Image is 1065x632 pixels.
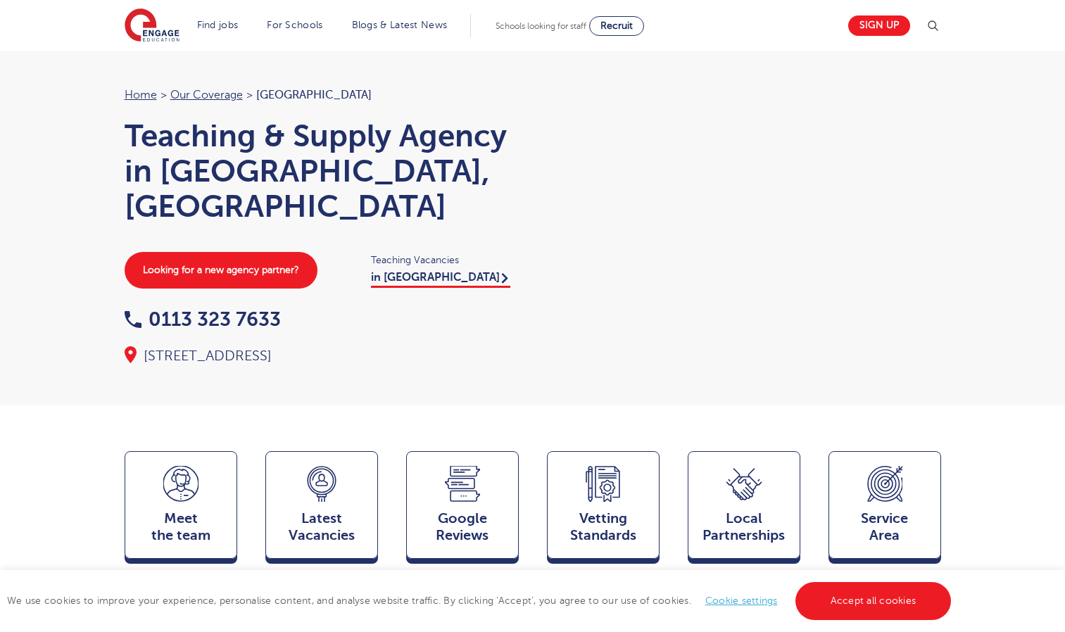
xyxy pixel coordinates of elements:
a: For Schools [267,20,322,30]
a: Accept all cookies [795,582,952,620]
span: Google Reviews [414,510,511,544]
span: We use cookies to improve your experience, personalise content, and analyse website traffic. By c... [7,595,954,606]
h1: Teaching & Supply Agency in [GEOGRAPHIC_DATA], [GEOGRAPHIC_DATA] [125,118,519,224]
a: Meetthe team [125,451,237,565]
a: Local Partnerships [688,451,800,565]
span: Vetting Standards [555,510,652,544]
a: Our coverage [170,89,243,101]
a: ServiceArea [828,451,941,565]
span: Meet the team [132,510,229,544]
span: > [246,89,253,101]
a: Home [125,89,157,101]
a: Sign up [848,15,910,36]
a: Recruit [589,16,644,36]
span: Teaching Vacancies [371,252,519,268]
a: LatestVacancies [265,451,378,565]
a: VettingStandards [547,451,660,565]
a: Find jobs [197,20,239,30]
span: [GEOGRAPHIC_DATA] [256,89,372,101]
nav: breadcrumb [125,86,519,104]
span: Latest Vacancies [273,510,370,544]
img: Engage Education [125,8,179,44]
a: Looking for a new agency partner? [125,252,317,289]
span: Recruit [600,20,633,31]
a: Cookie settings [705,595,778,606]
span: Service Area [836,510,933,544]
span: Local Partnerships [695,510,793,544]
span: Schools looking for staff [496,21,586,31]
a: GoogleReviews [406,451,519,565]
span: > [160,89,167,101]
a: Blogs & Latest News [352,20,448,30]
div: [STREET_ADDRESS] [125,346,519,366]
a: 0113 323 7633 [125,308,281,330]
a: in [GEOGRAPHIC_DATA] [371,271,510,288]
